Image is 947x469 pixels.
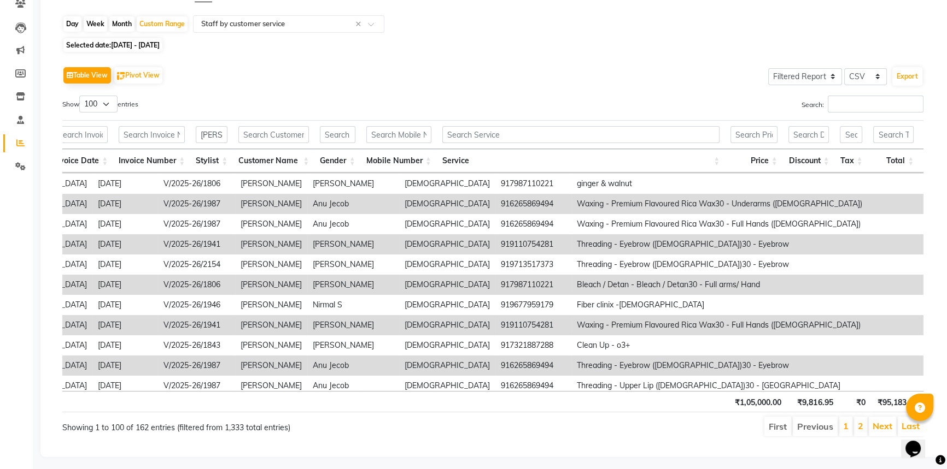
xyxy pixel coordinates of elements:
th: Total: activate to sort column ascending [868,149,919,173]
a: Next [873,420,892,431]
td: V/2025-26/1806 [158,174,235,194]
td: Waxing - Premium Flavoured Rica Wax30 - Underarms ([DEMOGRAPHIC_DATA]) [571,194,922,214]
td: [PERSON_NAME] [307,335,399,355]
td: V/2025-26/1987 [158,355,235,376]
td: Waxing - Premium Flavoured Rica Wax30 - Full Hands ([DEMOGRAPHIC_DATA]) [571,315,922,335]
select: Showentries [79,96,118,112]
td: Waxing - Premium Flavoured Rica Wax30 - Full Hands ([DEMOGRAPHIC_DATA]) [571,214,922,234]
div: Week [84,16,107,32]
td: V/2025-26/1987 [158,214,235,234]
th: Service: activate to sort column ascending [437,149,726,173]
td: [DEMOGRAPHIC_DATA] [399,376,495,396]
input: Search Mobile Number [366,126,431,143]
th: Gender: activate to sort column ascending [314,149,360,173]
td: [PERSON_NAME] [235,295,307,315]
td: V/2025-26/1843 [158,335,235,355]
div: Custom Range [137,16,188,32]
th: Discount: activate to sort column ascending [783,149,835,173]
td: Anu Jecob [307,355,399,376]
td: [DEMOGRAPHIC_DATA] [399,275,495,295]
td: [DATE] [92,234,158,254]
iframe: chat widget [901,425,936,458]
th: Tax: activate to sort column ascending [834,149,868,173]
div: Day [63,16,81,32]
a: Last [902,420,920,431]
input: Search Invoice Number [119,126,185,143]
a: 1 [843,420,849,431]
td: Anu Jecob [307,214,399,234]
td: V/2025-26/1987 [158,376,235,396]
td: [DEMOGRAPHIC_DATA] [399,174,495,194]
td: Threading - Eyebrow ([DEMOGRAPHIC_DATA])30 - Eyebrow [571,355,922,376]
input: Search Gender [320,126,355,143]
td: [PERSON_NAME] [235,194,307,214]
td: ginger & walnut [571,174,922,194]
td: 916265869494 [495,355,571,376]
td: [PERSON_NAME] [307,234,399,254]
td: [DEMOGRAPHIC_DATA] [399,234,495,254]
td: [DATE] [92,355,158,376]
td: Nirmal S [307,295,399,315]
td: [DATE] [92,295,158,315]
img: pivot.png [117,72,125,80]
td: [DATE] [92,254,158,275]
td: [DEMOGRAPHIC_DATA] [399,295,495,315]
td: 916265869494 [495,214,571,234]
button: Pivot View [114,67,162,84]
td: 919677959179 [495,295,571,315]
td: 916265869494 [495,194,571,214]
td: [PERSON_NAME] [235,174,307,194]
td: [PERSON_NAME] [307,254,399,275]
td: [DATE] [92,376,158,396]
td: V/2025-26/1941 [158,234,235,254]
div: Showing 1 to 100 of 162 entries (filtered from 1,333 total entries) [62,415,412,434]
td: Anu Jecob [307,376,399,396]
td: Bleach / Detan - Bleach / Detan30 - Full arms/ Hand [571,275,922,295]
td: 917987110221 [495,174,571,194]
td: [PERSON_NAME] [235,234,307,254]
th: Invoice Number: activate to sort column ascending [113,149,190,173]
span: [DATE] - [DATE] [111,41,160,49]
th: ₹0 [838,391,871,412]
td: 917321887288 [495,335,571,355]
td: [DEMOGRAPHIC_DATA] [399,214,495,234]
input: Search Stylist [196,126,227,143]
td: V/2025-26/1941 [158,315,235,335]
td: [DEMOGRAPHIC_DATA] [399,315,495,335]
th: ₹9,816.95 [787,391,839,412]
td: [DEMOGRAPHIC_DATA] [399,194,495,214]
label: Search: [802,96,923,112]
td: [DEMOGRAPHIC_DATA] [399,254,495,275]
button: Export [892,67,922,86]
td: V/2025-26/1987 [158,194,235,214]
th: Stylist: activate to sort column ascending [190,149,233,173]
input: Search Discount [788,126,829,143]
td: Anu Jecob [307,194,399,214]
td: [PERSON_NAME] [307,315,399,335]
td: V/2025-26/2154 [158,254,235,275]
td: 916265869494 [495,376,571,396]
th: ₹95,183.05 [871,391,922,412]
td: [DATE] [92,214,158,234]
td: Fiber clinix -[DEMOGRAPHIC_DATA] [571,295,922,315]
th: Price: activate to sort column ascending [725,149,782,173]
td: V/2025-26/1946 [158,295,235,315]
td: Clean Up - o3+ [571,335,922,355]
td: Threading - Upper Lip ([DEMOGRAPHIC_DATA])30 - [GEOGRAPHIC_DATA] [571,376,922,396]
td: [DATE] [92,194,158,214]
th: ₹1,05,000.00 [729,391,787,412]
input: Search Invoice Date [53,126,108,143]
td: 919713517373 [495,254,571,275]
td: [PERSON_NAME] [235,214,307,234]
input: Search Tax [840,126,862,143]
button: Table View [63,67,111,84]
td: [PERSON_NAME] [235,315,307,335]
td: [PERSON_NAME] [307,174,399,194]
td: [DATE] [92,335,158,355]
span: Clear all [355,19,365,30]
td: Threading - Eyebrow ([DEMOGRAPHIC_DATA])30 - Eyebrow [571,254,922,275]
a: 2 [858,420,863,431]
td: [DEMOGRAPHIC_DATA] [399,355,495,376]
td: Threading - Eyebrow ([DEMOGRAPHIC_DATA])30 - Eyebrow [571,234,922,254]
th: Invoice Date: activate to sort column ascending [48,149,113,173]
